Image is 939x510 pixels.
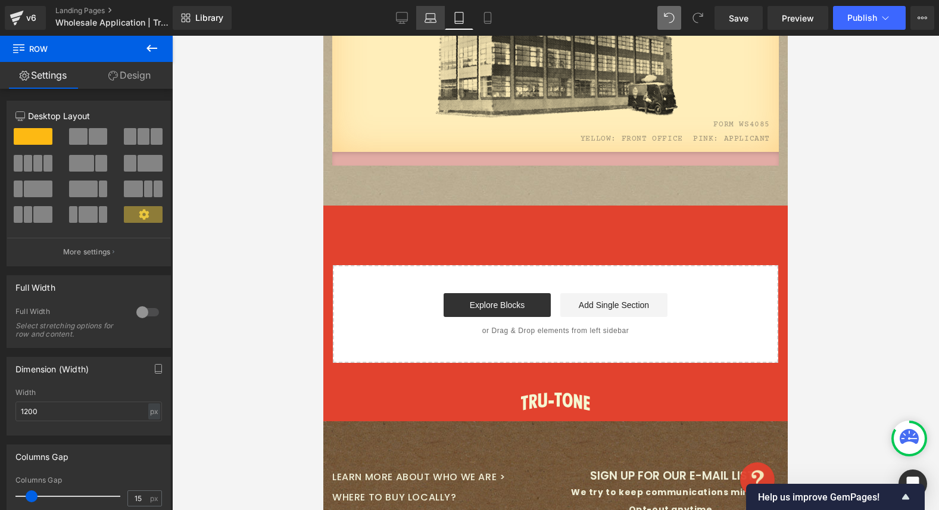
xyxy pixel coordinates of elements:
p: or Drag & Drop elements from left sidebar [29,291,436,299]
button: Undo [657,6,681,30]
a: v6 [5,6,46,30]
strong: We try to keep communications minimal. Opt-out anytime. [248,450,450,480]
a: Preview [768,6,828,30]
div: Columns Gap [15,476,162,484]
a: Landing Pages [55,6,192,15]
span: Publish [847,13,877,23]
div: Columns Gap [15,445,68,462]
button: Publish [833,6,906,30]
button: Redo [686,6,710,30]
span: Help us improve GemPages! [758,492,899,503]
a: Tablet [445,6,473,30]
div: Dimension (Width) [15,357,89,374]
div: Full Width [15,307,124,319]
p: FORM WS4085 [18,82,447,96]
a: Explore Blocks [120,257,227,281]
a: Design [86,62,173,89]
div: Width [15,388,162,397]
button: Show survey - Help us improve GemPages! [758,490,913,504]
a: Add Single Section [237,257,344,281]
div: Full Width [15,276,55,293]
p: More settings [63,247,111,257]
div: Open Intercom Messenger [899,469,927,498]
div: Select stretching options for row and content. [15,322,123,338]
a: Laptop [416,6,445,30]
a: LEARN MORE ABOUT WHO WE ARE > [9,434,182,448]
button: More settings [7,238,170,266]
p: YELLOW: FRONT OFFICE PINK: APPLICANT [18,97,447,110]
a: Mobile [473,6,502,30]
input: auto [15,402,162,421]
span: Row [12,36,131,62]
h2: SIGN UP FOR OUR E-MAIL LIST [242,433,456,448]
a: Desktop [388,6,416,30]
img: Chat Button [417,427,451,461]
span: . [18,117,20,129]
div: v6 [24,10,39,26]
p: Desktop Layout [15,110,162,122]
img: tru-tone-header-logo.png [198,357,267,375]
button: More [910,6,934,30]
a: WHERE TO BUY LOCALLY? [9,455,133,468]
div: Chat widget toggle [417,427,451,461]
span: Wholesale Application | Tru-Tone™ vintage-style LED light bulbs [55,18,170,27]
span: Save [729,12,748,24]
span: Library [195,13,223,23]
span: Preview [782,12,814,24]
div: px [148,403,160,419]
a: New Library [173,6,232,30]
span: px [150,495,160,502]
